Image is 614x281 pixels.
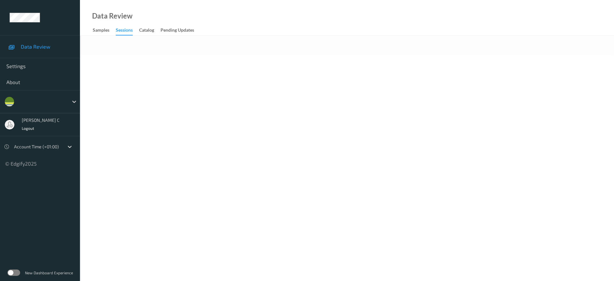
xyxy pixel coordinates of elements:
div: Data Review [92,13,132,19]
div: Pending Updates [161,27,194,35]
div: Sessions [116,27,133,35]
div: Samples [93,27,109,35]
a: Pending Updates [161,26,201,35]
a: Samples [93,26,116,35]
a: Sessions [116,26,139,35]
div: Catalog [139,27,154,35]
a: Catalog [139,26,161,35]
